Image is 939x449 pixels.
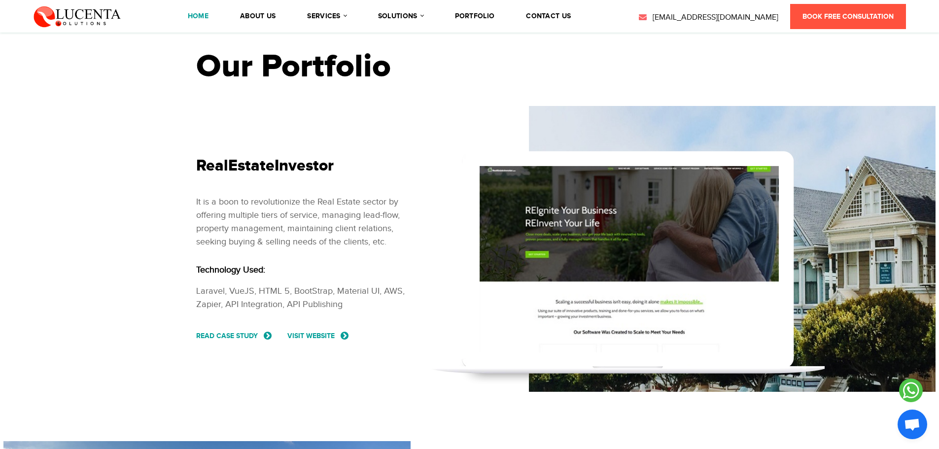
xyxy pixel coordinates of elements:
img: Lucenta Solutions [34,5,121,28]
span: Book Free Consultation [802,12,894,21]
a: Book Free Consultation [790,4,906,29]
h2: RealEstateInvestor [196,157,416,175]
img: Realestateinvestor [480,166,779,352]
p: Laravel, VueJS, HTML 5, BootStrap, Material UI, AWS, Zapier, API Integration, API Publishing [196,284,416,311]
a: [EMAIL_ADDRESS][DOMAIN_NAME] [638,12,778,24]
h1: Our Portfolio [196,47,743,86]
a: Visit Website [287,331,349,341]
div: It is a boon to revolutionize the Real Estate sector by offering multiple tiers of service, manag... [196,195,416,248]
a: portfolio [455,13,495,20]
a: Home [188,13,209,20]
a: Open chat [898,410,927,439]
strong: Technology Used: [196,265,265,275]
a: services [307,13,346,20]
a: read case study [196,331,273,341]
a: About Us [240,13,276,20]
a: contact us [526,13,571,20]
a: solutions [378,13,423,20]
